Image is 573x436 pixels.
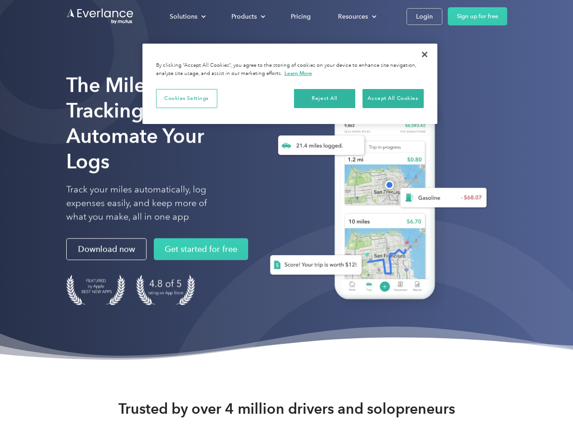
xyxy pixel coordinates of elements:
img: Badge for Featured by Apple Best New Apps [66,275,125,305]
a: Login [406,8,442,25]
button: Reject All [294,89,355,108]
a: Pricing [282,9,320,25]
div: By clicking “Accept All Cookies”, you agree to the storing of cookies on your device to enhance s... [156,62,424,78]
div: Pricing [291,11,311,22]
a: Sign up for free [448,7,507,25]
strong: Trusted by over 4 million drivers and solopreneurs [118,400,455,418]
button: Close [415,45,435,64]
button: Accept All Cookies [362,89,424,108]
div: Resources [329,9,384,25]
a: Download now [66,238,147,260]
img: 4.9 out of 5 stars on the app store [136,275,195,305]
div: Solutions [170,11,197,22]
a: Go to homepage [66,8,134,25]
div: Privacy [142,44,437,124]
div: Cookie banner [142,44,437,124]
div: Login [416,11,433,22]
a: Get started for free [154,238,248,260]
img: Everlance, mileage tracker app, expense tracking app [255,86,494,313]
p: Track your miles automatically, log expenses easily, and keep more of what you make, all in one app [66,183,228,224]
div: Solutions [161,9,213,25]
div: Resources [338,11,368,22]
div: Products [231,11,257,22]
a: More information about your privacy, opens in a new tab [284,70,312,76]
button: Cookies Settings [156,89,217,108]
div: Products [222,9,273,25]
